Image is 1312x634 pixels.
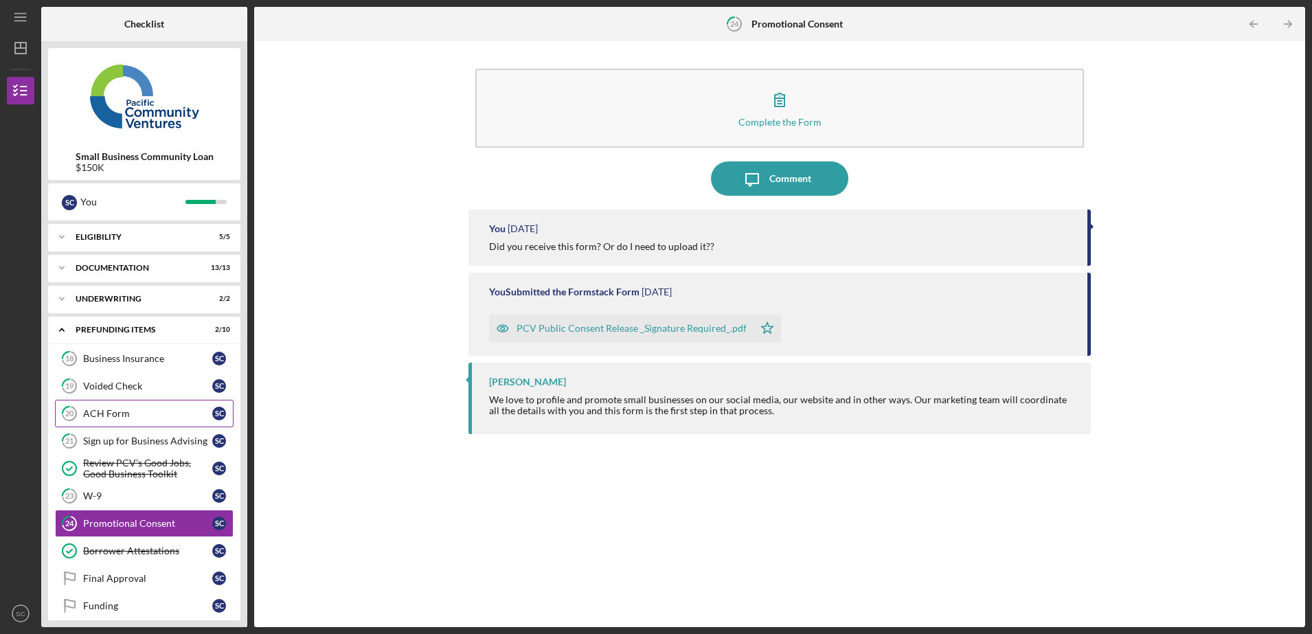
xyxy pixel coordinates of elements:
button: Comment [711,161,848,196]
tspan: 21 [65,437,73,446]
text: SC [16,610,25,618]
div: 5 / 5 [205,233,230,241]
div: Business Insurance [83,353,212,364]
button: SC [7,600,34,627]
div: You [80,190,185,214]
div: 2 / 10 [205,326,230,334]
a: 18Business InsuranceSC [55,345,234,372]
div: You [489,223,506,234]
b: Promotional Consent [751,19,843,30]
div: S C [212,379,226,393]
a: Review PCV's Good Jobs, Good Business ToolkitSC [55,455,234,482]
div: Did you receive this form? Or do I need to upload it?? [489,241,714,252]
div: S C [212,599,226,613]
div: 2 / 2 [205,295,230,303]
img: Product logo [48,55,240,137]
div: S C [212,571,226,585]
div: You Submitted the Formstack Form [489,286,640,297]
div: We love to profile and promote small businesses on our social media, our website and in other way... [489,394,1077,416]
a: Final ApprovalSC [55,565,234,592]
div: S C [212,462,226,475]
div: Final Approval [83,573,212,584]
a: FundingSC [55,592,234,620]
tspan: 23 [65,492,73,501]
time: 2025-08-11 16:48 [642,286,672,297]
div: Voided Check [83,381,212,392]
div: S C [212,352,226,365]
div: Funding [83,600,212,611]
div: S C [212,407,226,420]
div: S C [62,195,77,210]
b: Checklist [124,19,164,30]
div: Prefunding Items [76,326,196,334]
div: S C [212,544,226,558]
div: Underwriting [76,295,196,303]
div: Promotional Consent [83,518,212,529]
div: Comment [769,161,811,196]
div: [PERSON_NAME] [489,376,566,387]
a: 24Promotional ConsentSC [55,510,234,537]
tspan: 24 [730,19,739,28]
tspan: 19 [65,382,74,391]
div: Complete the Form [738,117,822,127]
button: Complete the Form [475,69,1084,148]
div: W-9 [83,490,212,501]
a: 23W-9SC [55,482,234,510]
div: Borrower Attestations [83,545,212,556]
div: S C [212,434,226,448]
tspan: 20 [65,409,74,418]
div: ACH Form [83,408,212,419]
b: Small Business Community Loan [76,151,214,162]
div: Documentation [76,264,196,272]
time: 2025-08-11 16:49 [508,223,538,234]
a: Borrower AttestationsSC [55,537,234,565]
div: $150K [76,162,214,173]
div: Eligibility [76,233,196,241]
div: PCV Public Consent Release _Signature Required_.pdf [517,323,747,334]
button: PCV Public Consent Release _Signature Required_.pdf [489,315,781,342]
div: Review PCV's Good Jobs, Good Business Toolkit [83,457,212,479]
a: 20ACH FormSC [55,400,234,427]
a: 19Voided CheckSC [55,372,234,400]
div: S C [212,517,226,530]
a: 21Sign up for Business AdvisingSC [55,427,234,455]
div: Sign up for Business Advising [83,435,212,446]
div: 13 / 13 [205,264,230,272]
div: S C [212,489,226,503]
tspan: 24 [65,519,74,528]
tspan: 18 [65,354,73,363]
